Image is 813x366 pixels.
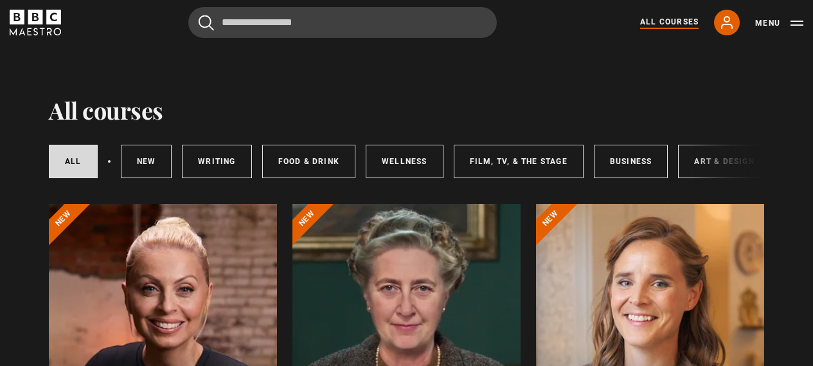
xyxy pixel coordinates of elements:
[121,145,172,178] a: New
[182,145,251,178] a: Writing
[594,145,668,178] a: Business
[640,16,699,29] a: All Courses
[10,10,61,35] svg: BBC Maestro
[262,145,355,178] a: Food & Drink
[49,145,98,178] a: All
[188,7,497,38] input: Search
[755,17,803,30] button: Toggle navigation
[49,96,163,124] h1: All courses
[454,145,584,178] a: Film, TV, & The Stage
[366,145,443,178] a: Wellness
[678,145,770,178] a: Art & Design
[199,15,214,31] button: Submit the search query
